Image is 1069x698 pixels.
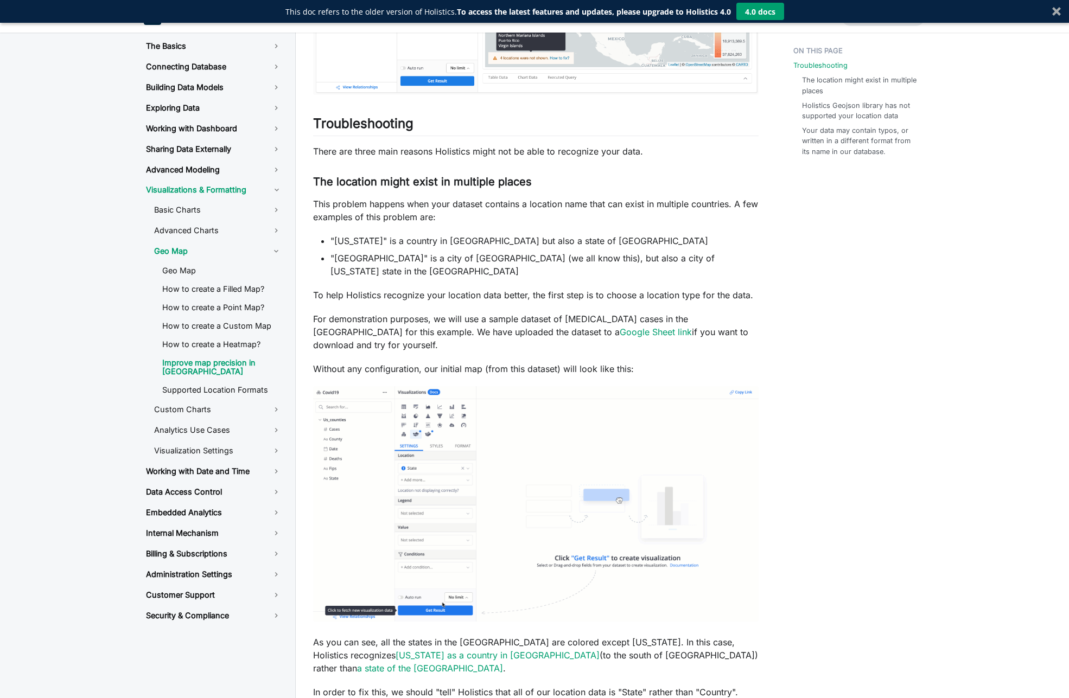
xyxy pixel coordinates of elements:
a: Connecting Database [137,57,290,76]
p: This problem happens when your dataset contains a location name that can exist in multiple countr... [313,197,759,223]
a: Working with Dashboard [137,119,290,138]
div: This doc refers to the older version of Holistics.To access the latest features and updates, plea... [285,6,731,17]
a: Basic Charts [145,201,290,219]
img: wronglocation_jqjvp4.gif [313,386,759,622]
p: For demonstration purposes, we will use a sample dataset of [MEDICAL_DATA] cases in the [GEOGRAPH... [313,312,759,351]
a: Troubleshooting [793,60,848,71]
li: "[GEOGRAPHIC_DATA]" is a city of [GEOGRAPHIC_DATA] (we all know this), but also a city of [US_STA... [330,252,759,278]
a: Advanced Charts [145,221,290,240]
p: Without any configuration, our initial map (from this dataset) will look like this: [313,362,759,375]
a: Data Access Control [137,483,290,501]
button: 4.0 docs [736,3,784,20]
p: As you can see, all the states in the [GEOGRAPHIC_DATA] are colored except [US_STATE]. In this ca... [313,636,759,675]
a: Customer Support [137,586,290,604]
a: Embedded Analytics [137,503,290,522]
a: How to create a Custom Map [154,318,290,334]
a: Geo Map [154,262,290,279]
a: Your data may contain typos, or written in a different format from its name in our database. [802,125,919,157]
h3: The location might exist in multiple places [313,175,759,189]
a: How to create a Heatmap? [154,336,290,353]
a: Administration Settings [137,565,290,584]
a: Internal Mechanism [137,524,290,542]
p: There are three main reasons Holistics might not be able to recognize your data. [313,145,759,158]
nav: Docs sidebar [133,33,296,698]
a: Google Sheet link [620,326,692,337]
a: Custom Charts [145,400,290,419]
h2: Troubleshooting [313,116,759,136]
p: To help Holistics recognize your location data better, the first step is to choose a location typ... [313,289,759,302]
a: Supported Location Formats [154,382,290,398]
a: Working with Date and Time [137,462,290,481]
a: Holistics Geojson library has not supported your location data [802,100,919,121]
a: Visualization Settings [145,441,290,460]
a: Security & Compliance [137,606,290,625]
a: Exploring Data [137,99,290,117]
a: [US_STATE] as a country in [GEOGRAPHIC_DATA] [396,650,600,661]
p: This doc refers to the older version of Holistics. [285,6,731,17]
a: How to create a Filled Map? [154,281,290,297]
strong: To access the latest features and updates, please upgrade to Holistics 4.0 [457,7,731,17]
a: Building Data Models [137,78,290,97]
a: Sharing Data Externally [137,140,290,158]
li: "[US_STATE]" is a country in [GEOGRAPHIC_DATA] but also a state of [GEOGRAPHIC_DATA] [330,234,759,247]
a: HolisticsHolistics Docs (3.0) [144,8,247,25]
a: Advanced Modeling [137,161,290,179]
a: a state of the [GEOGRAPHIC_DATA] [357,663,503,674]
a: Visualizations & Formatting [137,181,263,198]
a: Analytics Use Cases [145,421,290,439]
a: Billing & Subscriptions [137,545,290,563]
a: The location might exist in multiple places [802,75,919,95]
button: Toggle the collapsible sidebar category 'Visualizations & Formatting' [263,181,290,198]
a: Improve map precision in [GEOGRAPHIC_DATA] [154,355,290,380]
a: Geo Map [145,242,290,260]
a: The Basics [137,37,290,55]
a: How to create a Point Map? [154,299,290,316]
